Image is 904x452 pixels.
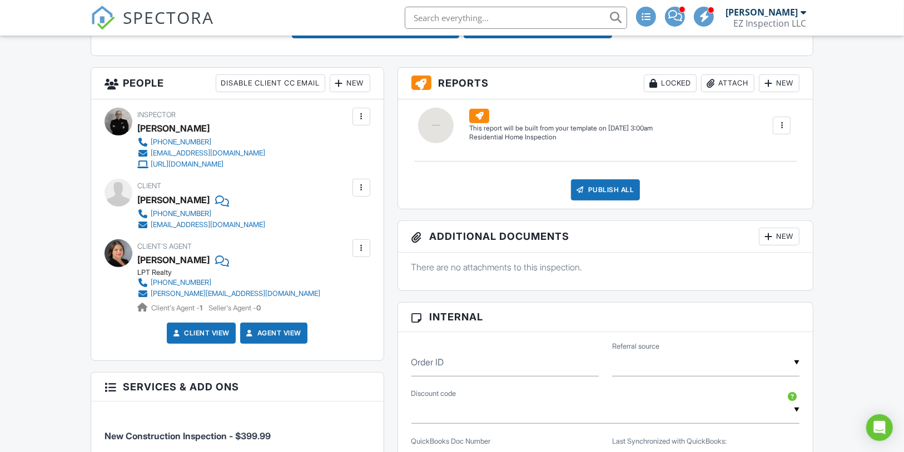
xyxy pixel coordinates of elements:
a: [URL][DOMAIN_NAME] [137,159,265,170]
div: Open Intercom Messenger [866,414,893,441]
div: Locked [644,74,697,92]
div: [URL][DOMAIN_NAME] [151,160,223,169]
span: Seller's Agent - [208,304,261,312]
label: Discount code [411,389,456,399]
strong: 0 [256,304,261,312]
div: [PHONE_NUMBER] [151,278,211,287]
div: [PERSON_NAME] [137,120,210,137]
div: [PERSON_NAME] [137,192,210,208]
strong: 1 [200,304,202,312]
div: This report will be built from your template on [DATE] 3:00am [469,124,653,133]
label: Last Synchronized with QuickBooks: [612,436,727,446]
a: [PERSON_NAME] [137,252,210,268]
h3: Services & Add ons [91,373,384,401]
input: Search everything... [405,7,627,29]
div: Publish All [571,179,640,200]
div: Disable Client CC Email [216,74,325,92]
div: [EMAIL_ADDRESS][DOMAIN_NAME] [151,220,265,229]
div: [EMAIL_ADDRESS][DOMAIN_NAME] [151,149,265,158]
a: [PHONE_NUMBER] [137,277,320,288]
a: [PHONE_NUMBER] [137,208,265,219]
a: SPECTORA [91,15,214,38]
h3: Internal [398,303,813,332]
div: [PHONE_NUMBER] [151,138,211,147]
li: Service: New Construction Inspection [105,410,370,451]
img: The Best Home Inspection Software - Spectora [91,6,115,30]
a: [PERSON_NAME][EMAIL_ADDRESS][DOMAIN_NAME] [137,288,320,299]
div: Attach [701,74,754,92]
div: [PERSON_NAME][EMAIL_ADDRESS][DOMAIN_NAME] [151,289,320,298]
label: Order ID [411,356,444,368]
label: Referral source [612,341,659,351]
a: Client View [171,328,230,339]
h3: Additional Documents [398,221,813,253]
div: New [759,74,799,92]
span: SPECTORA [123,6,214,29]
div: [PERSON_NAME] [726,7,798,18]
a: [EMAIL_ADDRESS][DOMAIN_NAME] [137,148,265,159]
div: Residential Home Inspection [469,133,653,142]
h3: People [91,68,384,99]
div: [PHONE_NUMBER] [151,209,211,218]
div: New [330,74,370,92]
div: New [759,228,799,245]
span: Client's Agent [137,242,192,250]
span: Client's Agent - [151,304,204,312]
p: There are no attachments to this inspection. [411,261,800,273]
div: LPT Realty [137,268,329,277]
a: Agent View [244,328,301,339]
span: New Construction Inspection - $399.99 [105,430,271,441]
div: EZ Inspection LLC [733,18,806,29]
a: [EMAIL_ADDRESS][DOMAIN_NAME] [137,219,265,230]
span: Inspector [137,111,176,119]
label: QuickBooks Doc Number [411,436,491,446]
span: Client [137,182,161,190]
h3: Reports [398,68,813,99]
a: [PHONE_NUMBER] [137,137,265,148]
